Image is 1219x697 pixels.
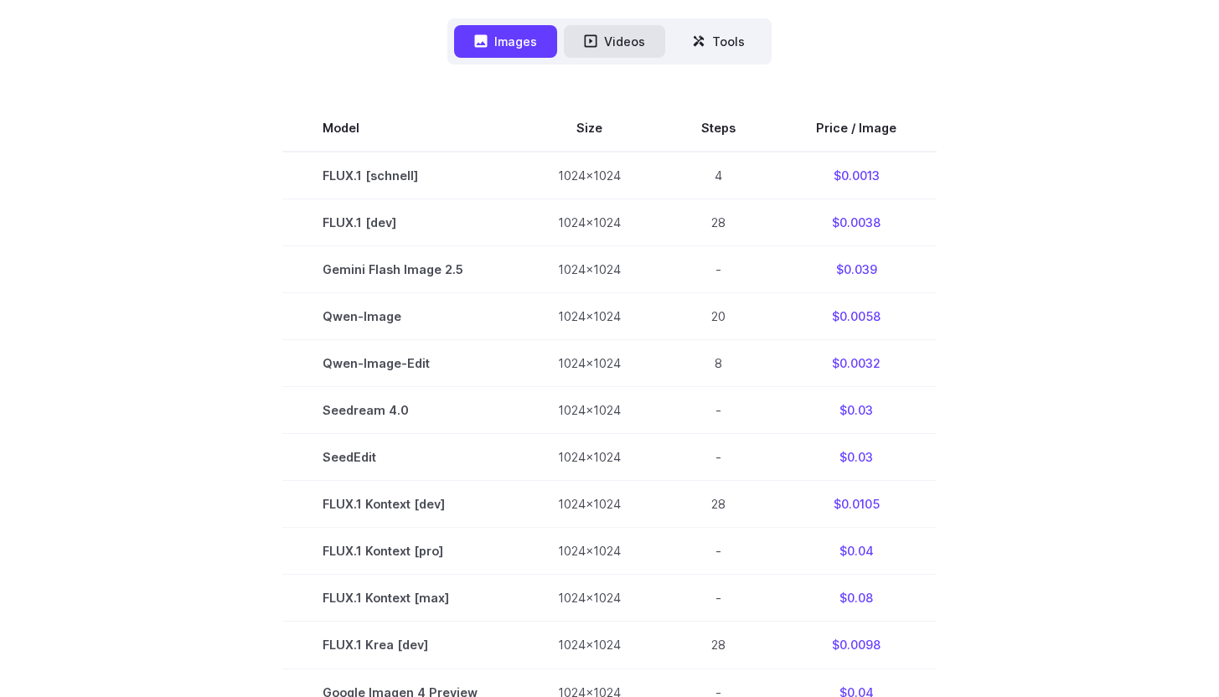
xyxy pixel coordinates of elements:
[282,105,518,152] th: Model
[282,434,518,481] td: SeedEdit
[661,528,776,575] td: -
[518,246,661,293] td: 1024x1024
[518,575,661,622] td: 1024x1024
[661,481,776,528] td: 28
[661,105,776,152] th: Steps
[282,528,518,575] td: FLUX.1 Kontext [pro]
[518,105,661,152] th: Size
[518,199,661,246] td: 1024x1024
[776,340,937,387] td: $0.0032
[518,622,661,669] td: 1024x1024
[661,293,776,340] td: 20
[661,434,776,481] td: -
[661,340,776,387] td: 8
[282,152,518,199] td: FLUX.1 [schnell]
[282,199,518,246] td: FLUX.1 [dev]
[776,622,937,669] td: $0.0098
[518,293,661,340] td: 1024x1024
[282,575,518,622] td: FLUX.1 Kontext [max]
[661,152,776,199] td: 4
[518,387,661,434] td: 1024x1024
[518,152,661,199] td: 1024x1024
[672,25,765,58] button: Tools
[518,528,661,575] td: 1024x1024
[282,293,518,340] td: Qwen-Image
[661,387,776,434] td: -
[661,622,776,669] td: 28
[282,481,518,528] td: FLUX.1 Kontext [dev]
[323,260,478,279] span: Gemini Flash Image 2.5
[661,575,776,622] td: -
[454,25,557,58] button: Images
[282,622,518,669] td: FLUX.1 Krea [dev]
[776,152,937,199] td: $0.0013
[776,293,937,340] td: $0.0058
[776,528,937,575] td: $0.04
[776,481,937,528] td: $0.0105
[518,481,661,528] td: 1024x1024
[518,340,661,387] td: 1024x1024
[282,387,518,434] td: Seedream 4.0
[776,387,937,434] td: $0.03
[661,199,776,246] td: 28
[776,434,937,481] td: $0.03
[282,340,518,387] td: Qwen-Image-Edit
[564,25,665,58] button: Videos
[776,105,937,152] th: Price / Image
[776,199,937,246] td: $0.0038
[518,434,661,481] td: 1024x1024
[776,246,937,293] td: $0.039
[776,575,937,622] td: $0.08
[661,246,776,293] td: -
